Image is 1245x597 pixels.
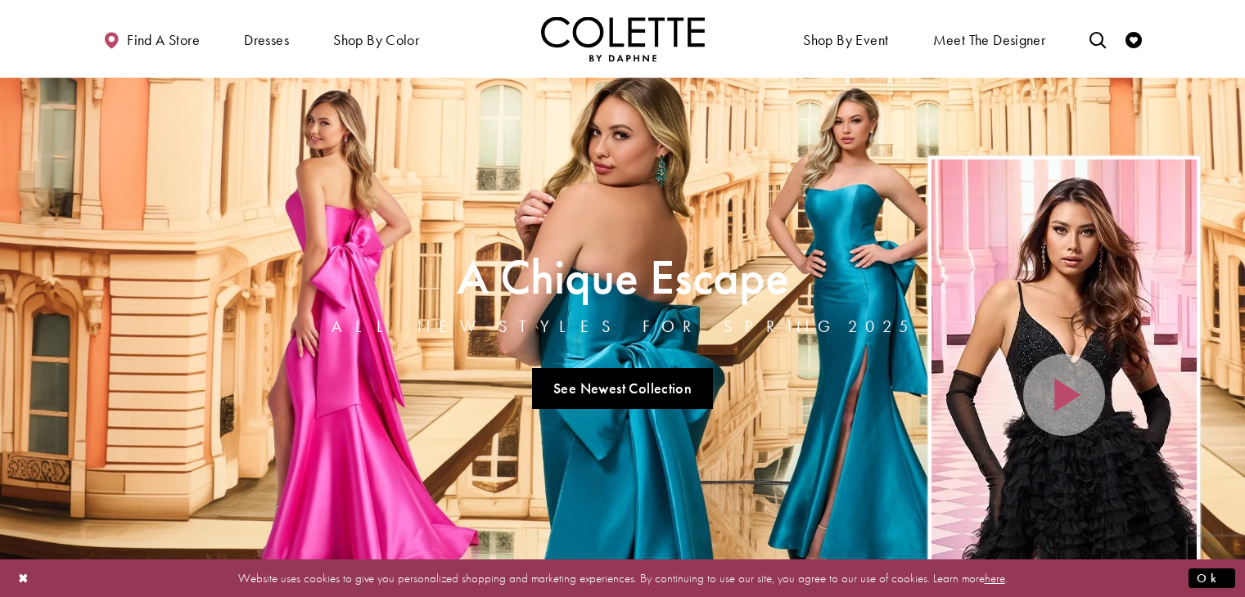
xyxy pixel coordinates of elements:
button: Close Dialog [10,563,38,592]
a: See Newest Collection A Chique Escape All New Styles For Spring 2025 [532,368,714,409]
button: Submit Dialog [1189,568,1235,588]
a: here [985,569,1005,586]
p: Website uses cookies to give you personalized shopping and marketing experiences. By continuing t... [118,567,1127,589]
ul: Slider Links [327,361,919,415]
